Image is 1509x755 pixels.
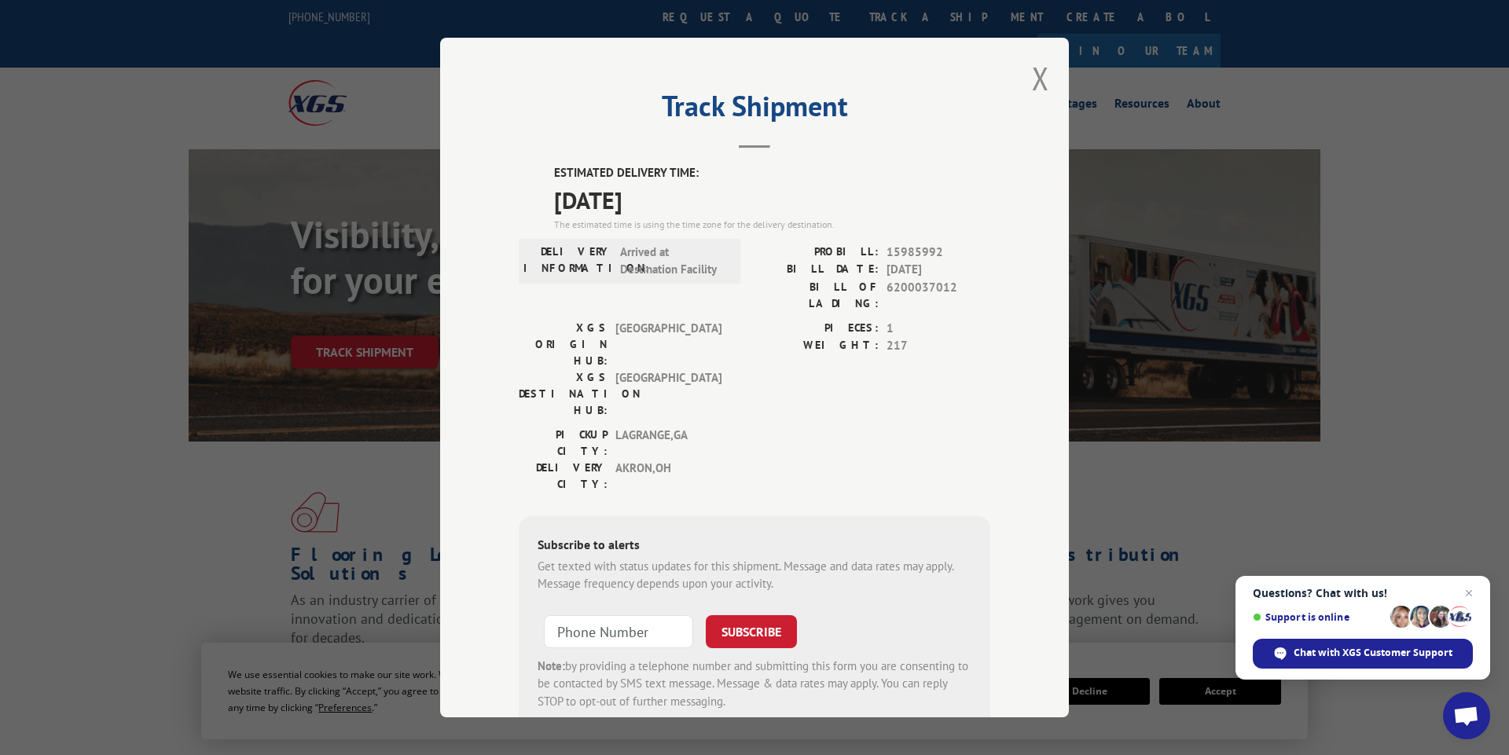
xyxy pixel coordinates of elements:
[615,460,721,493] span: AKRON , OH
[615,369,721,419] span: [GEOGRAPHIC_DATA]
[519,369,608,419] label: XGS DESTINATION HUB:
[615,320,721,369] span: [GEOGRAPHIC_DATA]
[519,320,608,369] label: XGS ORIGIN HUB:
[1459,584,1478,603] span: Close chat
[538,658,565,673] strong: Note:
[519,460,608,493] label: DELIVERY CITY:
[554,164,990,182] label: ESTIMATED DELIVERY TIME:
[754,279,879,312] label: BILL OF LADING:
[754,337,879,355] label: WEIGHT:
[754,320,879,338] label: PIECES:
[554,182,990,218] span: [DATE]
[887,244,990,262] span: 15985992
[706,615,797,648] button: SUBSCRIBE
[1032,57,1049,99] button: Close modal
[1253,587,1473,599] span: Questions? Chat with us!
[544,615,693,648] input: Phone Number
[754,261,879,279] label: BILL DATE:
[1253,611,1385,623] span: Support is online
[538,535,971,558] div: Subscribe to alerts
[620,244,726,279] span: Arrived at Destination Facility
[887,279,990,312] span: 6200037012
[887,337,990,355] span: 217
[538,658,971,711] div: by providing a telephone number and submitting this form you are consenting to be contacted by SM...
[519,95,990,125] h2: Track Shipment
[887,320,990,338] span: 1
[519,427,608,460] label: PICKUP CITY:
[1253,639,1473,669] div: Chat with XGS Customer Support
[1294,646,1452,660] span: Chat with XGS Customer Support
[523,244,612,279] label: DELIVERY INFORMATION:
[554,218,990,232] div: The estimated time is using the time zone for the delivery destination.
[1443,692,1490,739] div: Open chat
[538,558,971,593] div: Get texted with status updates for this shipment. Message and data rates may apply. Message frequ...
[887,261,990,279] span: [DATE]
[615,427,721,460] span: LAGRANGE , GA
[754,244,879,262] label: PROBILL:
